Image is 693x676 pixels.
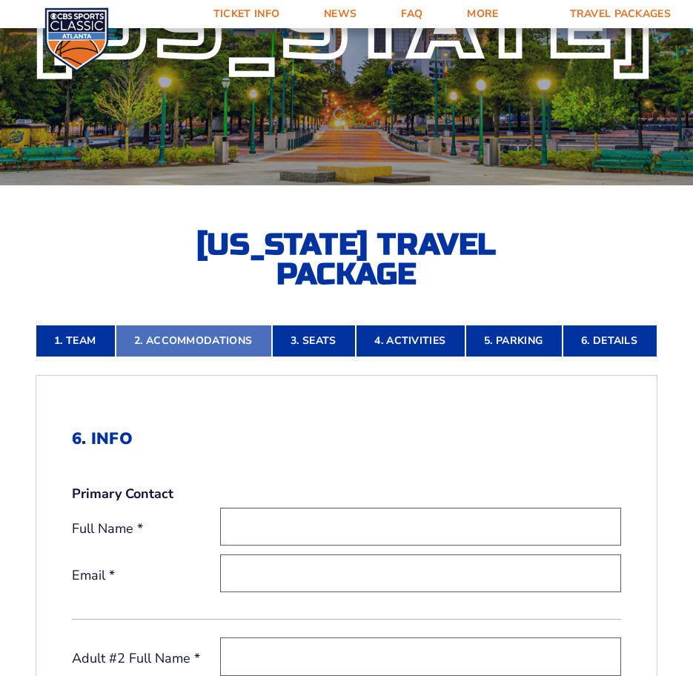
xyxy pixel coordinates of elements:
strong: Primary Contact [72,485,173,503]
label: Email * [72,566,220,585]
a: 4. Activities [356,325,465,357]
h2: 6. Info [72,429,621,448]
a: 1. Team [36,325,116,357]
a: 5. Parking [465,325,563,357]
img: CBS Sports Classic [44,7,109,72]
label: Full Name * [72,520,220,538]
label: Adult #2 Full Name * [72,649,220,668]
a: 2. Accommodations [116,325,272,357]
a: 3. Seats [272,325,356,357]
h2: [US_STATE] Travel Package [184,230,510,289]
